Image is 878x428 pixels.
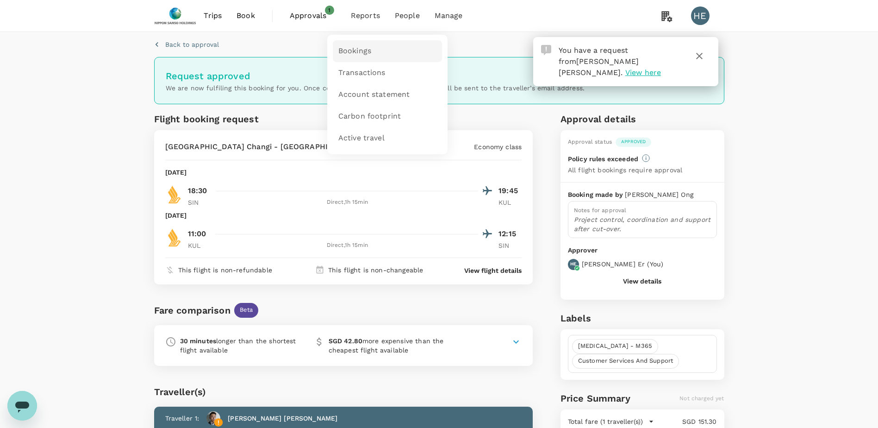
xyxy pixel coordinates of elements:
[568,417,643,426] p: Total fare (1 traveller(s))
[154,112,342,126] h6: Flight booking request
[568,165,682,175] p: All flight bookings require approval
[568,417,654,426] button: Total fare (1 traveller(s))
[560,112,724,126] h6: Approval details
[474,142,522,151] p: Economy class
[188,241,211,250] p: KUL
[333,106,442,127] a: Carbon footprint
[333,62,442,84] a: Transactions
[568,245,717,255] p: Approver
[573,342,658,351] span: [MEDICAL_DATA] - M365
[188,185,207,196] p: 18:30
[333,127,442,149] a: Active travel
[7,391,37,421] iframe: Button to launch messaging window
[154,6,197,26] img: Nippon Sanso Holdings Singapore Pte Ltd
[204,10,222,21] span: Trips
[679,395,724,402] span: Not charged yet
[691,6,710,25] div: HE
[165,228,184,247] img: SQ
[165,168,187,177] p: [DATE]
[329,336,448,355] p: more expensive than the cheapest flight available
[560,391,630,406] h6: Price Summary
[333,40,442,62] a: Bookings
[338,68,386,78] span: Transactions
[498,228,522,239] p: 12:15
[559,57,639,77] span: [PERSON_NAME] [PERSON_NAME]
[180,337,217,345] b: 30 minutes
[180,336,299,355] p: longer than the shortest flight available
[568,190,625,199] p: Booking made by
[154,40,219,49] button: Back to approval
[333,84,442,106] a: Account statement
[559,46,639,77] span: You have a request from .
[154,384,533,399] div: Traveller(s)
[165,40,219,49] p: Back to approval
[329,337,362,345] b: SGD 42.80
[165,141,408,152] p: [GEOGRAPHIC_DATA] Changi - [GEOGRAPHIC_DATA] Intl (Return)
[573,357,679,365] span: Customer Services and Support
[338,89,410,100] span: Account statement
[154,303,230,318] div: Fare comparison
[166,83,713,93] p: We are now fulfiling this booking for you. Once confirmed, an invoice and itinerary will be sent ...
[234,306,259,315] span: Beta
[165,211,187,220] p: [DATE]
[435,10,463,21] span: Manage
[541,45,551,55] img: Approval Request
[574,207,627,214] span: Notes for approval
[498,185,522,196] p: 19:45
[395,10,420,21] span: People
[217,241,479,250] div: Direct , 1h 15min
[582,259,663,269] p: [PERSON_NAME] Er ( You )
[188,198,211,207] p: SIN
[616,138,651,145] span: Approved
[498,241,522,250] p: SIN
[166,69,713,83] h6: Request approved
[237,10,255,21] span: Book
[328,265,423,275] p: This flight is non-changeable
[228,414,337,423] p: [PERSON_NAME] [PERSON_NAME]
[623,277,661,285] button: View details
[178,265,272,275] p: This flight is non-refundable
[574,215,711,233] p: Project control, coordination and support after cut-over.
[338,46,371,57] span: Bookings
[338,111,401,122] span: Carbon footprint
[206,411,220,425] img: avatar-677fb493cc4ca.png
[351,10,380,21] span: Reports
[654,417,717,426] p: SGD 151.30
[464,266,522,275] button: View flight details
[498,198,522,207] p: KUL
[570,261,576,267] p: HE
[290,10,336,21] span: Approvals
[560,311,724,326] h6: Labels
[165,414,199,423] p: Traveller 1 :
[188,228,206,239] p: 11:00
[568,154,638,164] p: Policy rules exceeded
[325,6,334,15] span: 1
[165,185,184,204] img: SQ
[568,138,612,147] div: Approval status
[625,68,661,77] span: View here
[625,190,693,199] p: [PERSON_NAME] Ong
[217,198,479,207] div: Direct , 1h 15min
[338,133,385,144] span: Active travel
